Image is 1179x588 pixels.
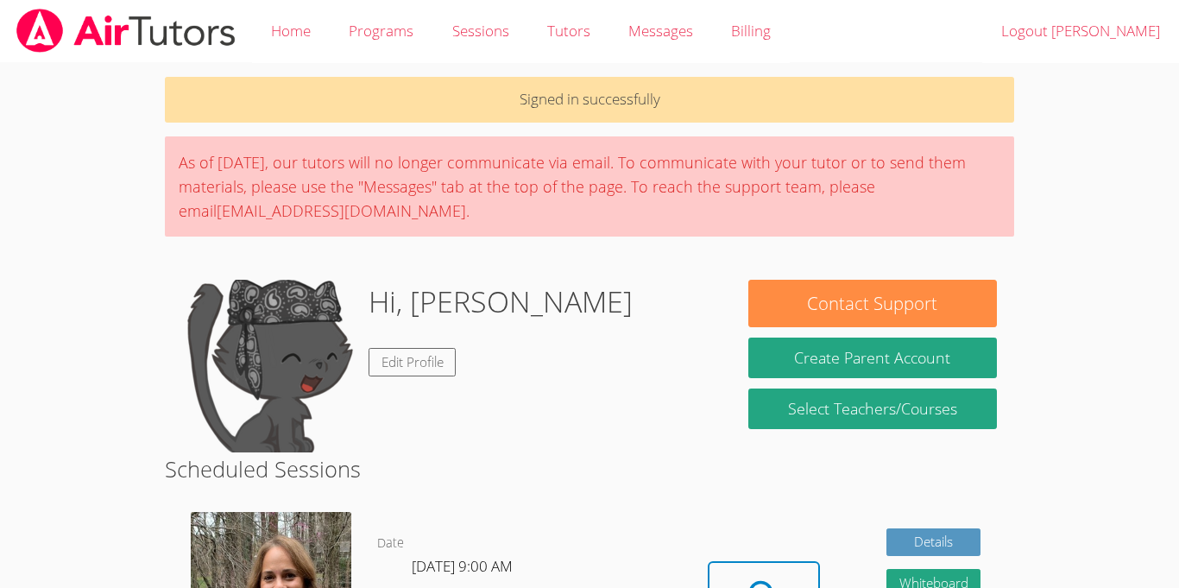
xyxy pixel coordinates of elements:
h1: Hi, [PERSON_NAME] [369,280,633,324]
img: airtutors_banner-c4298cdbf04f3fff15de1276eac7730deb9818008684d7c2e4769d2f7ddbe033.png [15,9,237,53]
dt: Date [377,533,404,554]
div: As of [DATE], our tutors will no longer communicate via email. To communicate with your tutor or ... [165,136,1014,237]
h2: Scheduled Sessions [165,452,1014,485]
img: default.png [182,280,355,452]
span: Messages [628,21,693,41]
a: Details [886,528,981,557]
a: Select Teachers/Courses [748,389,997,429]
button: Contact Support [748,280,997,327]
button: Create Parent Account [748,338,997,378]
a: Edit Profile [369,348,457,376]
span: [DATE] 9:00 AM [412,556,513,576]
p: Signed in successfully [165,77,1014,123]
